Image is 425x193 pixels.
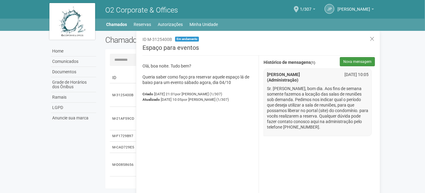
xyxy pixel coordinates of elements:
a: [PERSON_NAME] [337,8,374,13]
a: Autorizações [158,20,183,29]
h2: Chamados [105,35,213,45]
span: ID M-3125400B [142,37,172,42]
td: M-21AF59CD [110,107,137,130]
td: M-F1729B97 [110,130,137,142]
div: [DATE] 10:05 [336,72,373,77]
span: 1/307 [300,1,312,12]
button: Nova mensagem [340,57,375,66]
h3: Espaço para eventos [142,45,375,56]
p: Olá, boa noite. Tudo bem? Queria saber como faço pra reservar aquele espaço lá de baixo para um e... [142,63,254,85]
strong: Histórico de mensagens [264,60,315,65]
a: Minha Unidade [190,20,218,29]
td: M-D0858656 [110,153,137,177]
strong: Criado [142,92,153,96]
p: Sr. [PERSON_NAME], bom dia. Aos fins de semana somente fazemos a locação das salas de reuniões so... [267,86,369,130]
span: (1) [311,60,315,65]
a: Documentos [51,67,96,77]
span: [DATE] 21:01 [154,92,222,96]
span: O2 Corporate & Offices [105,6,178,14]
td: ID [110,72,137,83]
span: por [PERSON_NAME] (1/307) [182,97,229,102]
a: JP [325,4,334,14]
a: Grade de Horários dos Ônibus [51,77,96,92]
img: logo.jpg [49,3,95,40]
a: Comunicados [51,56,96,67]
a: LGPD [51,103,96,113]
a: Ramais [51,92,96,103]
strong: Atualizado [142,97,160,102]
a: 1/307 [300,8,315,13]
a: Reservas [134,20,151,29]
td: M-CAD729E5 [110,142,137,153]
span: [DATE] 10:05 [161,97,229,102]
a: Anuncie sua marca [51,113,96,123]
strong: [PERSON_NAME] (Administração) [267,72,300,82]
a: Home [51,46,96,56]
td: M-3125400B [110,83,137,107]
span: por [PERSON_NAME] (1/307) [175,92,222,96]
span: João Pedro do Nascimento [337,1,370,12]
span: Em andamento [175,37,199,42]
a: Chamados [106,20,127,29]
